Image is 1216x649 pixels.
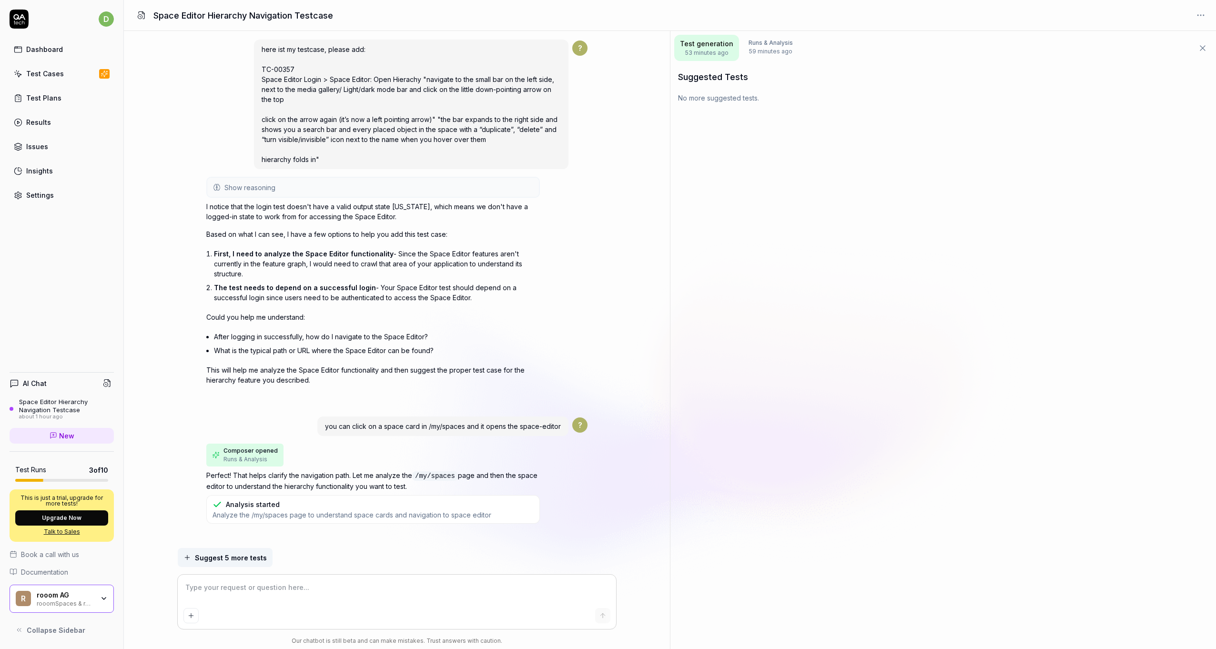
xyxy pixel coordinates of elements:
[15,495,108,507] p: This is just a trial, upgrade for more tests!
[37,591,94,599] div: rooom AG
[214,250,394,258] span: First, I need to analyze the Space Editor functionality
[207,178,539,197] button: Show reasoning
[214,249,540,279] p: - Since the Space Editor features aren't currently in the feature graph, I would need to crawl th...
[26,142,48,152] div: Issues
[26,69,64,79] div: Test Cases
[26,190,54,200] div: Settings
[99,11,114,27] span: d
[10,64,114,83] a: Test Cases
[10,549,114,559] a: Book a call with us
[206,444,284,466] button: Composer openedRuns & Analysis
[206,202,540,222] p: I notice that the login test doesn't have a valid output state [US_STATE], which means we don't h...
[213,510,491,519] span: Analyze the /my/spaces page to understand space cards and navigation to space editor
[10,186,114,204] a: Settings
[10,567,114,577] a: Documentation
[15,466,46,474] h5: Test Runs
[15,510,108,526] button: Upgrade Now
[680,39,733,49] span: Test generation
[680,49,733,57] span: 53 minutes ago
[26,166,53,176] div: Insights
[27,625,85,635] span: Collapse Sidebar
[10,585,114,613] button: rrooom AGrooomSpaces & rooomProducts
[214,344,540,357] li: What is the typical path or URL where the Space Editor can be found?
[10,428,114,444] a: New
[412,471,458,481] code: /my/spaces
[572,41,588,56] span: ?
[678,93,1208,103] div: No more suggested tests.
[10,89,114,107] a: Test Plans
[89,465,108,475] span: 3 of 10
[59,431,74,441] span: New
[183,608,199,623] button: Add attachment
[26,93,61,103] div: Test Plans
[21,567,68,577] span: Documentation
[19,414,114,420] div: about 1 hour ago
[26,117,51,127] div: Results
[206,470,540,491] p: Perfect! That helps clarify the navigation path. Let me analyze the page and then the space edito...
[206,365,540,385] p: This will help me analyze the Space Editor functionality and then suggest the proper test case fo...
[19,398,114,414] div: Space Editor Hierarchy Navigation Testcase
[10,137,114,156] a: Issues
[214,330,540,344] li: After logging in successfully, how do I navigate to the Space Editor?
[153,9,333,22] h1: Space Editor Hierarchy Navigation Testcase
[743,35,799,61] button: Runs & Analysis59 minutes ago
[10,620,114,639] button: Collapse Sidebar
[178,548,273,567] button: Suggest 5 more tests
[16,591,31,606] span: r
[37,599,94,607] div: rooomSpaces & rooomProducts
[10,40,114,59] a: Dashboard
[23,378,47,388] h4: AI Chat
[214,284,376,292] span: The test needs to depend on a successful login
[223,455,267,464] span: Runs & Analysis
[674,35,739,61] button: Test generation53 minutes ago
[206,229,540,239] p: Based on what I can see, I have a few options to help you add this test case:
[195,553,267,563] span: Suggest 5 more tests
[678,71,1208,83] h3: Suggested Tests
[10,113,114,132] a: Results
[10,162,114,180] a: Insights
[15,527,108,536] a: Talk to Sales
[214,283,540,303] p: - Your Space Editor test should depend on a successful login since users need to be authenticated...
[749,39,793,47] span: Runs & Analysis
[262,45,557,163] span: here ist my testcase, please add: TC-00357 Space Editor Login > Space Editor: Open Hierachy "navi...
[223,446,278,455] span: Composer opened
[572,417,588,433] span: ?
[21,549,79,559] span: Book a call with us
[224,183,275,193] span: Show reasoning
[99,10,114,29] button: d
[178,637,616,645] div: Our chatbot is still beta and can make mistakes. Trust answers with caution.
[325,422,561,430] span: you can click on a space card in /my/spaces and it opens the space-editor
[206,312,540,322] p: Could you help me understand:
[26,44,63,54] div: Dashboard
[226,499,280,509] div: Analysis started
[10,398,114,420] a: Space Editor Hierarchy Navigation Testcaseabout 1 hour ago
[749,47,793,56] span: 59 minutes ago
